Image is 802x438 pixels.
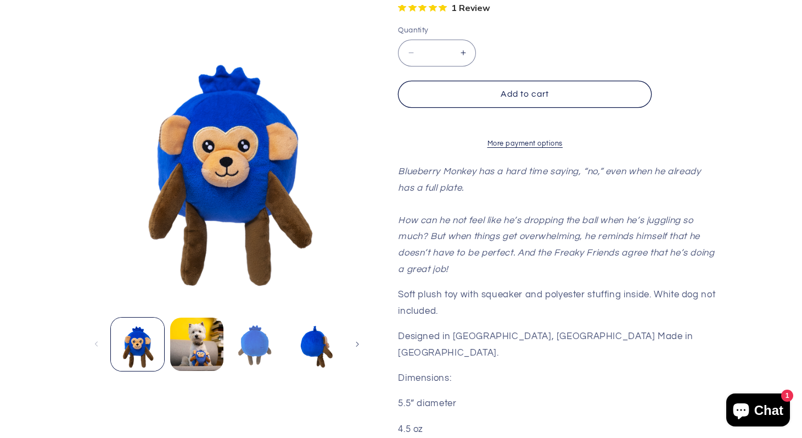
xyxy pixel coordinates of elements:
button: Slide left [84,332,108,356]
button: Add to cart [398,81,652,108]
p: Dimensions: [398,370,718,387]
label: Quantity [398,25,652,36]
inbox-online-store-chat: Shopify online store chat [723,393,793,429]
button: Load image 3 in gallery view [229,318,282,371]
button: Load image 1 in gallery view [111,318,164,371]
p: 4.5 oz [398,421,718,437]
p: Designed in [GEOGRAPHIC_DATA], [GEOGRAPHIC_DATA] Made in [GEOGRAPHIC_DATA]. [398,329,718,361]
media-gallery: Gallery Viewer [84,18,369,374]
p: Soft plush toy with squeaker and polyester stuffing inside. White dog not included. [398,287,718,319]
button: Slide right [345,332,369,356]
a: More payment options [398,139,652,149]
p: 5.5” diameter [398,396,718,412]
button: Load image 2 in gallery view [170,318,223,371]
em: Blueberry Monkey has a hard time saying, “no,” even when he already has a full plate. How can he ... [398,167,714,274]
button: Load image 4 in gallery view [288,318,341,371]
